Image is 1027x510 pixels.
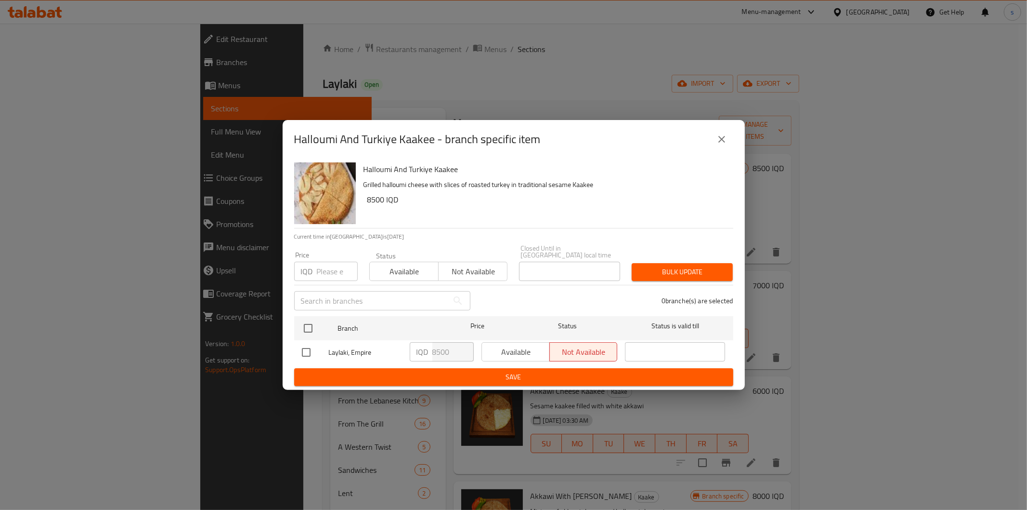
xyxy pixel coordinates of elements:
[338,322,438,335] span: Branch
[416,346,429,358] p: IQD
[364,162,726,176] h6: Halloumi And Turkiye Kaakee
[432,342,474,362] input: Please enter price
[317,262,358,281] input: Please enter price
[369,262,439,281] button: Available
[517,320,617,332] span: Status
[294,291,448,310] input: Search in branches
[625,320,725,332] span: Status is valid till
[438,262,507,281] button: Not available
[639,266,725,278] span: Bulk update
[364,179,726,191] p: Grilled halloumi cheese with slices of roasted turkey in traditional sesame Kaakee
[302,371,726,383] span: Save
[662,296,733,306] p: 0 branche(s) are selected
[294,368,733,386] button: Save
[329,347,402,359] span: Laylaki, Empire
[294,232,733,241] p: Current time in [GEOGRAPHIC_DATA] is [DATE]
[294,162,356,224] img: Halloumi And Turkiye Kaakee
[367,193,726,206] h6: 8500 IQD
[294,132,541,147] h2: Halloumi And Turkiye Kaakee - branch specific item
[301,266,313,277] p: IQD
[442,265,504,279] span: Not available
[632,263,733,281] button: Bulk update
[445,320,509,332] span: Price
[710,128,733,151] button: close
[374,265,435,279] span: Available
